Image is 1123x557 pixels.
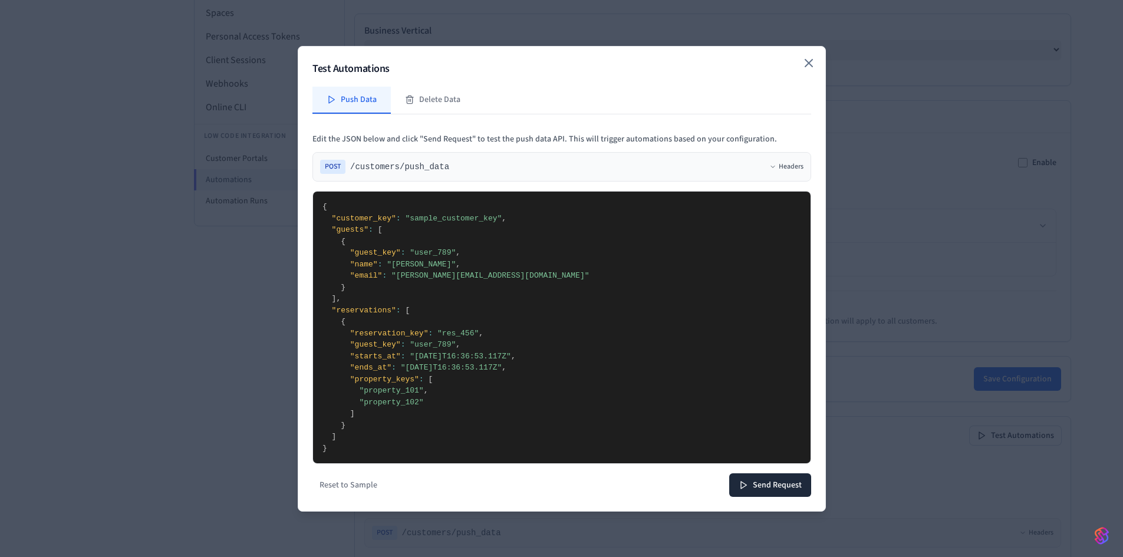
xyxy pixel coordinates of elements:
[391,87,475,114] button: Delete Data
[320,160,345,174] span: POST
[312,476,384,495] button: Reset to Sample
[1095,526,1109,545] img: SeamLogoGradient.69752ec5.svg
[312,133,811,145] p: Edit the JSON below and click "Send Request" to test the push data API. This will trigger automat...
[350,161,449,173] span: /customers/push_data
[312,87,391,114] button: Push Data
[729,473,811,497] button: Send Request
[312,61,811,77] h2: Test Automations
[769,162,803,172] button: Headers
